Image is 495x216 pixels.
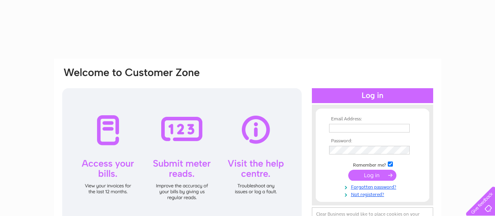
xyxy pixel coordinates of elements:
a: Not registered? [329,190,418,198]
input: Submit [348,170,396,181]
th: Password: [327,138,418,144]
th: Email Address: [327,116,418,122]
a: Forgotten password? [329,183,418,190]
td: Remember me? [327,160,418,168]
